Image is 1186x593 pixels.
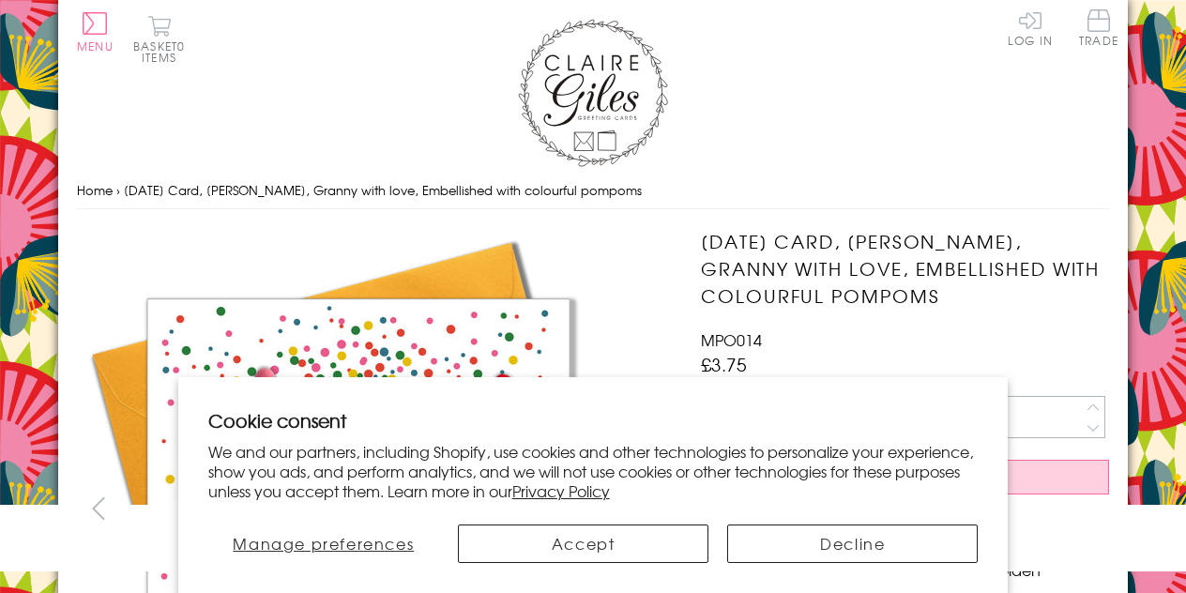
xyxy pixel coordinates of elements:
[1079,9,1118,46] span: Trade
[701,351,747,377] span: £3.75
[77,181,113,199] a: Home
[727,525,978,563] button: Decline
[77,38,114,54] span: Menu
[518,19,668,167] img: Claire Giles Greetings Cards
[116,181,120,199] span: ›
[208,442,979,500] p: We and our partners, including Shopify, use cookies and other technologies to personalize your ex...
[512,479,610,502] a: Privacy Policy
[142,38,185,66] span: 0 items
[233,532,414,555] span: Manage preferences
[133,15,185,63] button: Basket0 items
[77,12,114,52] button: Menu
[124,181,642,199] span: [DATE] Card, [PERSON_NAME], Granny with love, Embellished with colourful pompoms
[1008,9,1053,46] a: Log In
[77,487,119,529] button: prev
[701,228,1109,309] h1: [DATE] Card, [PERSON_NAME], Granny with love, Embellished with colourful pompoms
[208,407,979,433] h2: Cookie consent
[458,525,708,563] button: Accept
[1079,9,1118,50] a: Trade
[208,525,439,563] button: Manage preferences
[77,172,1109,210] nav: breadcrumbs
[701,328,762,351] span: MPO014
